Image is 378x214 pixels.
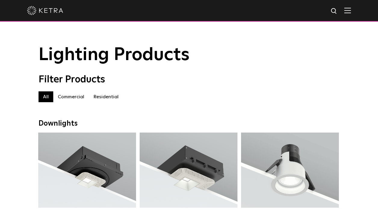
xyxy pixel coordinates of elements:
[344,8,351,13] img: Hamburger%20Nav.svg
[89,91,123,102] label: Residential
[53,91,89,102] label: Commercial
[39,74,339,85] div: Filter Products
[27,6,63,15] img: ketra-logo-2019-white
[39,119,339,128] div: Downlights
[330,8,338,15] img: search icon
[39,91,53,102] label: All
[39,46,190,64] span: Lighting Products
